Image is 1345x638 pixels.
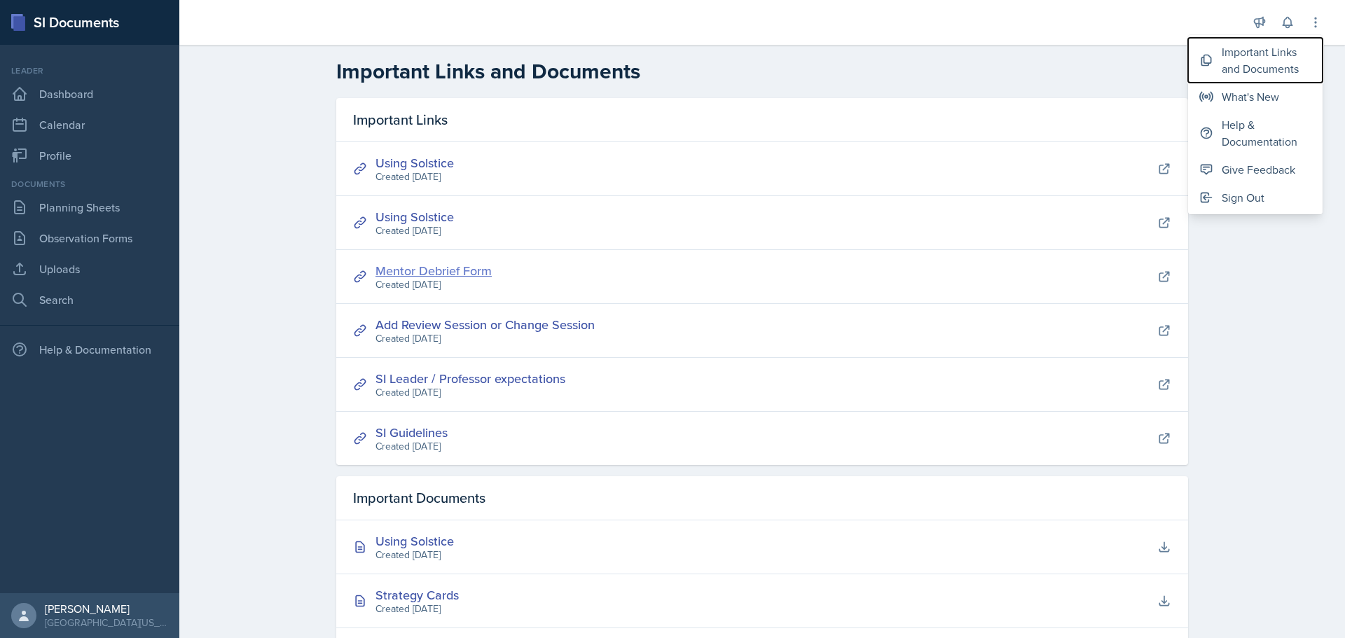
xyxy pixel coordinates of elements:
[336,59,1188,84] h2: Important Links and Documents
[375,331,595,346] div: Created [DATE]
[375,277,492,292] div: Created [DATE]
[1188,111,1323,155] button: Help & Documentation
[1222,189,1264,206] div: Sign Out
[6,286,174,314] a: Search
[45,602,168,616] div: [PERSON_NAME]
[1188,83,1323,111] button: What's New
[375,585,459,604] div: Strategy Cards
[375,532,454,550] div: Using Solstice
[6,178,174,190] div: Documents
[375,262,492,279] a: Mentor Debrief Form
[375,154,454,172] a: Using Solstice
[375,602,459,616] div: Created [DATE]
[375,316,595,333] a: Add Review Session or Change Session
[375,385,565,400] div: Created [DATE]
[1188,155,1323,183] button: Give Feedback
[375,223,454,238] div: Created [DATE]
[375,424,448,441] a: SI Guidelines
[1222,161,1295,178] div: Give Feedback
[6,335,174,363] div: Help & Documentation
[1222,88,1279,105] div: What's New
[375,548,454,562] div: Created [DATE]
[6,193,174,221] a: Planning Sheets
[6,80,174,108] a: Dashboard
[375,439,448,454] div: Created [DATE]
[1222,43,1311,77] div: Important Links and Documents
[375,169,454,184] div: Created [DATE]
[353,109,448,130] span: Important Links
[375,370,565,387] a: SI Leader / Professor expectations
[375,208,454,226] a: Using Solstice
[6,255,174,283] a: Uploads
[6,141,174,169] a: Profile
[6,111,174,139] a: Calendar
[1222,116,1311,150] div: Help & Documentation
[353,487,485,508] span: Important Documents
[45,616,168,630] div: [GEOGRAPHIC_DATA][US_STATE]
[1188,38,1323,83] button: Important Links and Documents
[1188,183,1323,211] button: Sign Out
[6,64,174,77] div: Leader
[6,224,174,252] a: Observation Forms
